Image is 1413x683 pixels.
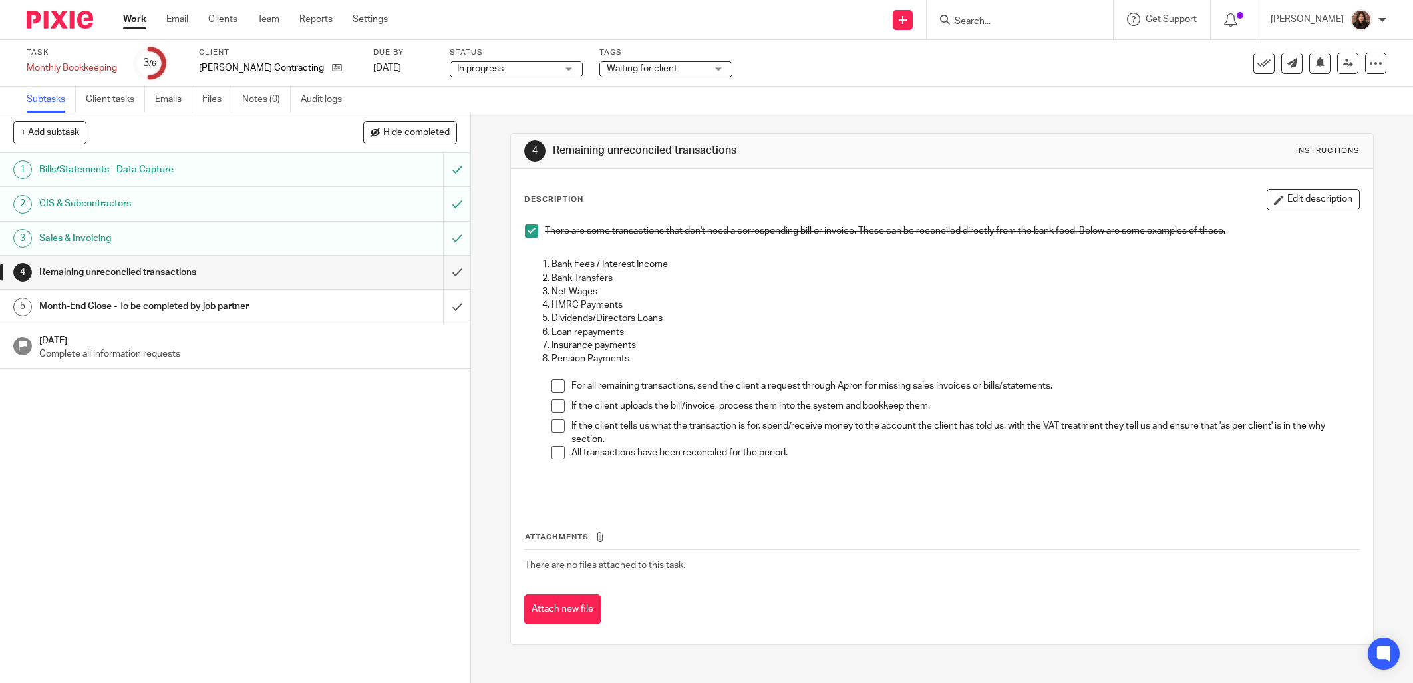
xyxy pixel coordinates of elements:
[242,87,291,113] a: Notes (0)
[39,194,300,214] h1: CIS & Subcontractors
[143,55,156,71] div: 3
[553,144,971,158] h1: Remaining unreconciled transactions
[13,263,32,282] div: 4
[1271,13,1344,26] p: [PERSON_NAME]
[524,594,601,624] button: Attach new file
[13,121,86,144] button: + Add subtask
[1350,9,1372,31] img: Headshot.jpg
[39,331,457,347] h1: [DATE]
[27,61,117,75] div: Monthly Bookkeeping
[149,60,156,67] small: /6
[524,194,583,205] p: Description
[199,61,325,75] p: [PERSON_NAME] Contracting Ltd
[607,64,677,73] span: Waiting for client
[301,87,352,113] a: Audit logs
[202,87,232,113] a: Files
[13,195,32,214] div: 2
[257,13,279,26] a: Team
[363,121,457,144] button: Hide completed
[86,87,145,113] a: Client tasks
[373,47,433,58] label: Due by
[571,379,1359,393] p: For all remaining transactions, send the client a request through Apron for missing sales invoice...
[39,296,300,316] h1: Month-End Close - To be completed by job partner
[299,13,333,26] a: Reports
[123,13,146,26] a: Work
[373,63,401,73] span: [DATE]
[551,326,1359,339] p: Loan repayments
[551,312,1359,325] p: Dividends/Directors Loans
[166,13,188,26] a: Email
[13,160,32,179] div: 1
[571,446,1359,459] p: All transactions have been reconciled for the period.
[571,419,1359,447] p: If the client tells us what the transaction is for, spend/receive money to the account the client...
[450,47,583,58] label: Status
[13,229,32,248] div: 3
[551,339,1359,352] p: Insurance payments
[524,140,546,162] div: 4
[551,285,1359,298] p: Net Wages
[199,47,357,58] label: Client
[39,262,300,282] h1: Remaining unreconciled transactions
[551,258,1359,271] p: Bank Fees / Interest Income
[1146,15,1197,24] span: Get Support
[39,160,300,180] h1: Bills/Statements - Data Capture
[27,87,76,113] a: Subtasks
[1267,189,1360,210] button: Edit description
[599,47,732,58] label: Tags
[27,47,117,58] label: Task
[13,298,32,316] div: 5
[353,13,388,26] a: Settings
[39,228,300,248] h1: Sales & Invoicing
[551,272,1359,285] p: Bank Transfers
[571,399,1359,413] p: If the client uploads the bill/invoice, process them into the system and bookkeep them.
[525,533,589,541] span: Attachments
[27,11,93,29] img: Pixie
[457,64,504,73] span: In progress
[1296,146,1360,156] div: Instructions
[551,298,1359,312] p: HMRC Payments
[525,561,685,570] span: There are no files attached to this task.
[551,352,1359,365] p: Pension Payments
[545,224,1359,238] p: There are some transactions that don't need a corresponding bill or invoice. These can be reconci...
[39,347,457,361] p: Complete all information requests
[208,13,237,26] a: Clients
[155,87,192,113] a: Emails
[953,16,1073,28] input: Search
[383,128,450,138] span: Hide completed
